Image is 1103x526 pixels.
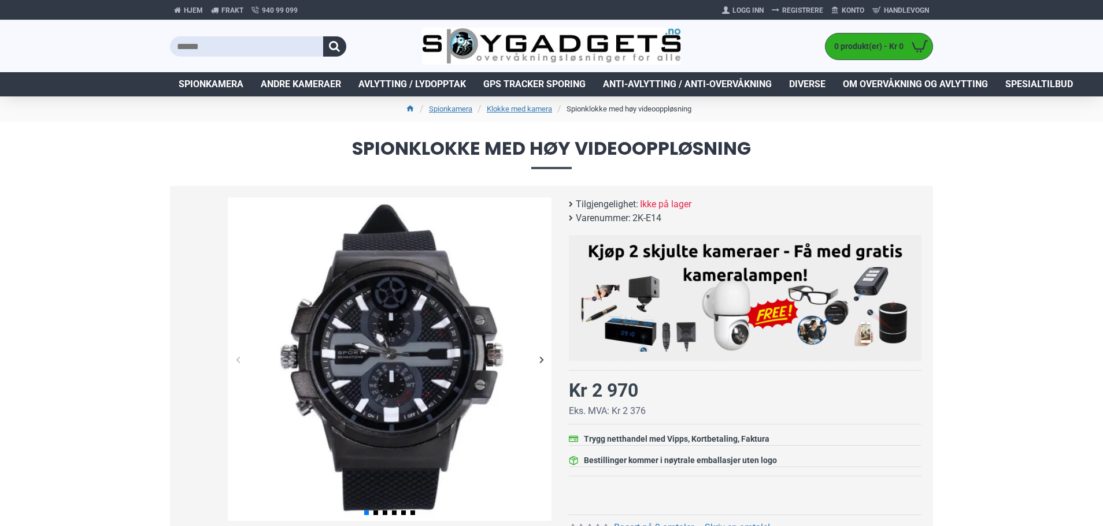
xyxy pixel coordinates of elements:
[997,72,1082,96] a: Spesialtilbud
[350,72,475,96] a: Avlytting / Lydopptak
[261,77,341,91] span: Andre kameraer
[640,197,691,211] span: Ikke på lager
[373,510,378,515] span: Go to slide 2
[826,40,906,53] span: 0 produkt(er) - Kr 0
[594,72,780,96] a: Anti-avlytting / Anti-overvåkning
[487,103,552,115] a: Klokke med kamera
[584,433,769,445] div: Trygg netthandel med Vipps, Kortbetaling, Faktura
[718,1,768,20] a: Logg Inn
[483,77,586,91] span: GPS Tracker Sporing
[827,1,868,20] a: Konto
[569,376,638,404] div: Kr 2 970
[179,77,243,91] span: Spionkamera
[732,5,764,16] span: Logg Inn
[1005,77,1073,91] span: Spesialtilbud
[868,1,933,20] a: Handlevogn
[782,5,823,16] span: Registrere
[422,28,682,65] img: SpyGadgets.no
[262,5,298,16] span: 940 99 099
[826,33,932,59] a: 0 produkt(er) - Kr 0
[475,72,594,96] a: GPS Tracker Sporing
[170,139,933,169] span: Spionklokke med høy videooppløsning
[410,510,415,515] span: Go to slide 6
[576,211,631,225] b: Varenummer:
[228,349,248,370] div: Previous slide
[228,197,551,521] img: Spionklokke med høy videooppløsning - SpyGadgets.no
[364,510,369,515] span: Go to slide 1
[429,103,472,115] a: Spionkamera
[584,454,777,467] div: Bestillinger kommer i nøytrale emballasjer uten logo
[184,5,203,16] span: Hjem
[358,77,466,91] span: Avlytting / Lydopptak
[392,510,397,515] span: Go to slide 4
[780,72,834,96] a: Diverse
[221,5,243,16] span: Frakt
[843,77,988,91] span: Om overvåkning og avlytting
[603,77,772,91] span: Anti-avlytting / Anti-overvåkning
[768,1,827,20] a: Registrere
[170,72,252,96] a: Spionkamera
[576,197,638,211] b: Tilgjengelighet:
[632,211,661,225] span: 2K-E14
[531,349,551,370] div: Next slide
[383,510,387,515] span: Go to slide 3
[842,5,864,16] span: Konto
[401,510,406,515] span: Go to slide 5
[789,77,826,91] span: Diverse
[252,72,350,96] a: Andre kameraer
[834,72,997,96] a: Om overvåkning og avlytting
[578,241,913,352] img: Kjøp 2 skjulte kameraer – Få med gratis kameralampe!
[884,5,929,16] span: Handlevogn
